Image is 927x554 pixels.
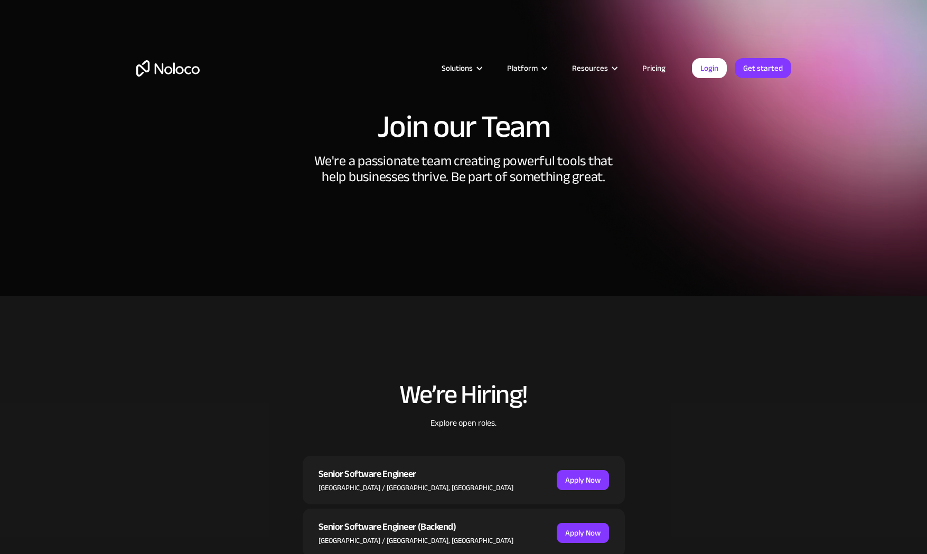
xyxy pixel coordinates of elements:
[319,466,513,482] div: Senior Software Engineer
[557,523,609,543] a: Apply Now
[303,417,625,456] div: Explore open roles.
[319,535,513,547] div: [GEOGRAPHIC_DATA] / [GEOGRAPHIC_DATA], [GEOGRAPHIC_DATA]
[136,111,791,143] h1: Join our Team
[572,61,608,75] div: Resources
[557,470,609,490] a: Apply Now
[735,58,791,78] a: Get started
[319,519,513,535] div: Senior Software Engineer (Backend)
[494,61,559,75] div: Platform
[136,60,200,77] a: home
[692,58,727,78] a: Login
[507,61,538,75] div: Platform
[303,380,625,409] h2: We’re Hiring!
[559,61,629,75] div: Resources
[428,61,494,75] div: Solutions
[305,153,622,211] div: We're a passionate team creating powerful tools that help businesses thrive. Be part of something...
[319,482,513,494] div: [GEOGRAPHIC_DATA] / [GEOGRAPHIC_DATA], [GEOGRAPHIC_DATA]
[442,61,473,75] div: Solutions
[629,61,679,75] a: Pricing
